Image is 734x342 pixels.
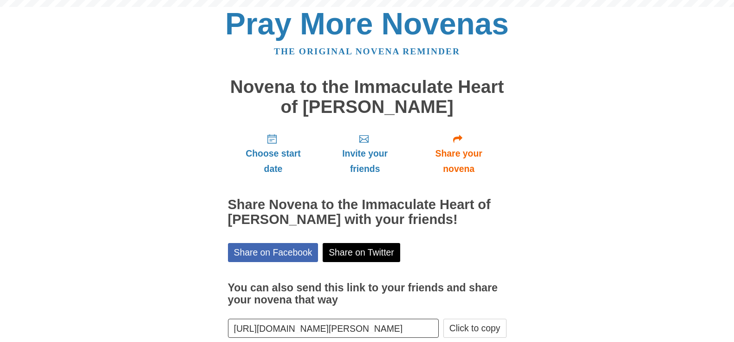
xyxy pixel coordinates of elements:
[228,77,507,117] h1: Novena to the Immaculate Heart of [PERSON_NAME]
[421,146,497,177] span: Share your novena
[323,243,400,262] a: Share on Twitter
[225,7,509,41] a: Pray More Novenas
[228,197,507,227] h2: Share Novena to the Immaculate Heart of [PERSON_NAME] with your friends!
[228,282,507,306] h3: You can also send this link to your friends and share your novena that way
[228,126,319,181] a: Choose start date
[274,46,460,56] a: The original novena reminder
[228,243,318,262] a: Share on Facebook
[318,126,411,181] a: Invite your friends
[443,319,507,338] button: Click to copy
[411,126,507,181] a: Share your novena
[328,146,402,177] span: Invite your friends
[237,146,310,177] span: Choose start date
